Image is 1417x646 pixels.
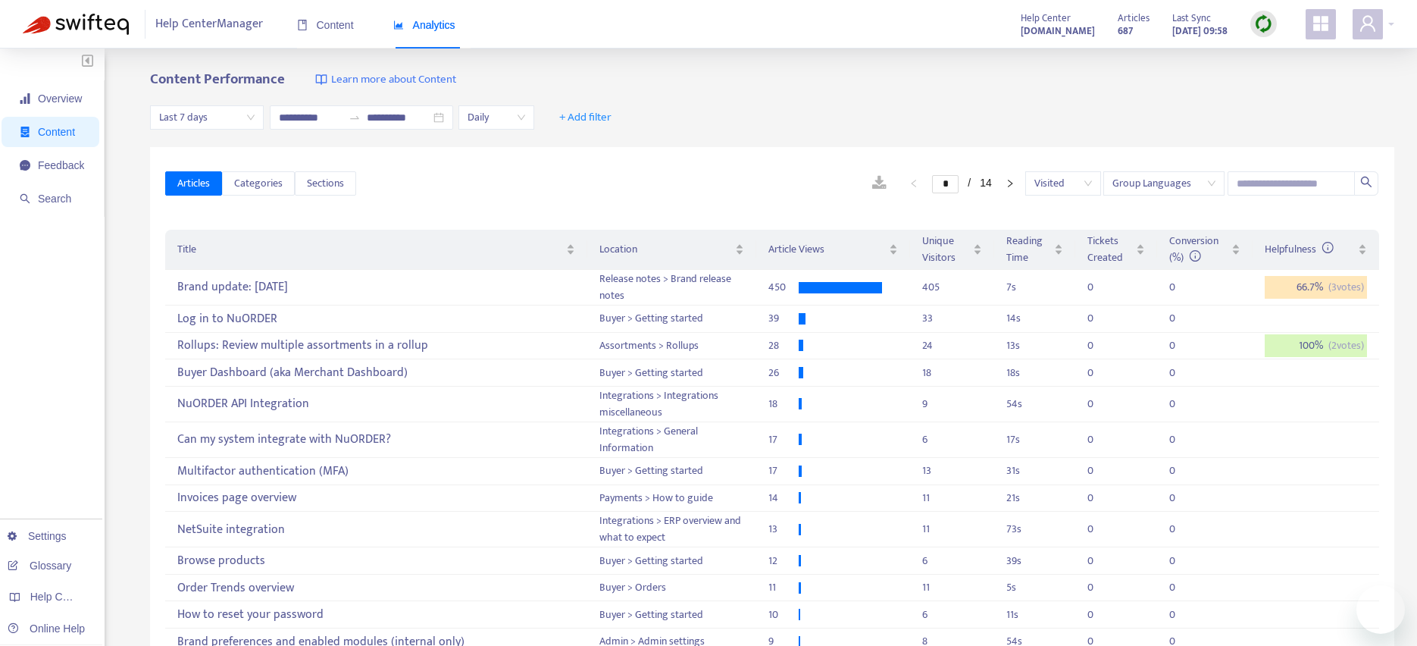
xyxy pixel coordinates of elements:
[994,230,1075,270] th: Reading Time
[587,230,756,270] th: Location
[1006,553,1063,569] div: 39 s
[587,575,756,602] td: Buyer > Orders
[1087,396,1118,412] div: 0
[998,174,1022,193] button: right
[1169,431,1200,448] div: 0
[587,359,756,387] td: Buyer > Getting started
[998,174,1022,193] li: Next Page
[177,575,575,601] div: Order Trends overview
[1006,463,1063,479] div: 31 s
[922,396,982,412] div: 9
[1087,607,1118,623] div: 0
[587,306,756,333] td: Buyer > Getting started
[1006,233,1051,266] span: Reading Time
[1087,337,1118,354] div: 0
[1118,23,1133,39] strong: 687
[1359,14,1377,33] span: user
[1006,337,1063,354] div: 13 s
[587,512,756,547] td: Integrations > ERP overview and what to expect
[922,233,970,266] span: Unique Visitors
[922,431,982,448] div: 6
[922,579,982,596] div: 11
[1087,579,1118,596] div: 0
[1006,310,1063,327] div: 14 s
[1169,310,1200,327] div: 0
[177,275,575,300] div: Brand update: [DATE]
[297,19,354,31] span: Content
[468,106,525,129] span: Daily
[1087,310,1118,327] div: 0
[1265,240,1334,258] span: Helpfulness
[1169,337,1200,354] div: 0
[38,93,82,105] span: Overview
[587,333,756,360] td: Assortments > Rollups
[1006,279,1063,296] div: 7 s
[315,74,327,86] img: image-link
[1112,172,1215,195] span: Group Languages
[393,20,404,30] span: area-chart
[922,310,982,327] div: 33
[177,360,575,385] div: Buyer Dashboard (aka Merchant Dashboard)
[177,392,575,417] div: NuORDER API Integration
[1021,22,1095,39] a: [DOMAIN_NAME]
[587,601,756,629] td: Buyer > Getting started
[768,365,799,381] div: 26
[922,337,982,354] div: 24
[8,622,85,635] a: Online Help
[587,485,756,513] td: Payments > How to guide
[768,579,799,596] div: 11
[909,179,918,188] span: left
[222,171,295,196] button: Categories
[587,387,756,422] td: Integrations > Integrations miscellaneous
[1328,337,1364,354] span: ( 2 votes)
[587,422,756,458] td: Integrations > General Information
[1265,334,1367,357] div: 100 %
[297,20,308,30] span: book
[756,230,910,270] th: Article Views
[30,591,92,603] span: Help Centers
[1087,279,1118,296] div: 0
[1006,365,1063,381] div: 18 s
[599,241,732,258] span: Location
[38,159,84,171] span: Feedback
[910,230,994,270] th: Unique Visitors
[177,241,563,258] span: Title
[20,93,30,104] span: signal
[587,270,756,306] td: Release notes > Brand release notes
[922,607,982,623] div: 6
[177,602,575,627] div: How to reset your password
[23,14,129,35] img: Swifteq
[768,607,799,623] div: 10
[177,486,575,511] div: Invoices page overview
[20,127,30,137] span: container
[177,517,575,542] div: NetSuite integration
[150,67,285,91] b: Content Performance
[1169,396,1200,412] div: 0
[177,306,575,331] div: Log in to NuORDER
[1006,179,1015,188] span: right
[902,174,926,193] li: Previous Page
[922,490,982,506] div: 11
[20,160,30,171] span: message
[1169,365,1200,381] div: 0
[1169,463,1200,479] div: 0
[1360,176,1372,188] span: search
[1006,579,1063,596] div: 5 s
[177,548,575,573] div: Browse products
[768,310,799,327] div: 39
[20,193,30,204] span: search
[1328,279,1364,296] span: ( 3 votes)
[768,337,799,354] div: 28
[1006,490,1063,506] div: 21 s
[922,553,982,569] div: 6
[768,279,799,296] div: 450
[295,171,356,196] button: Sections
[331,71,456,89] span: Learn more about Content
[177,459,575,484] div: Multifactor authentication (MFA)
[587,458,756,485] td: Buyer > Getting started
[177,334,575,359] div: Rollups: Review multiple assortments in a rollup
[932,174,991,193] li: 1/14
[1169,232,1218,266] span: Conversion (%)
[393,19,455,31] span: Analytics
[8,560,71,572] a: Glossary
